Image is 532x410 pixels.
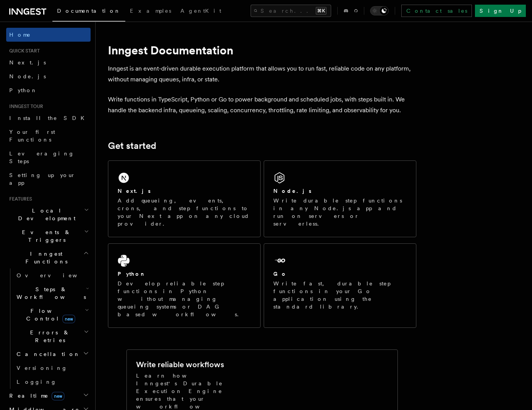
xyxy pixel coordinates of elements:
[6,250,83,265] span: Inngest Functions
[108,243,261,328] a: PythonDevelop reliable step functions in Python without managing queueing systems or DAG based wo...
[6,125,91,147] a: Your first Functions
[118,280,251,318] p: Develop reliable step functions in Python without managing queueing systems or DAG based workflows.
[6,168,91,190] a: Setting up your app
[6,69,91,83] a: Node.js
[6,83,91,97] a: Python
[273,280,407,310] p: Write fast, durable step functions in your Go application using the standard library.
[6,56,91,69] a: Next.js
[17,272,96,278] span: Overview
[17,365,67,371] span: Versioning
[13,282,91,304] button: Steps & Workflows
[180,8,221,14] span: AgentKit
[273,187,311,195] h2: Node.js
[401,5,472,17] a: Contact sales
[52,2,125,22] a: Documentation
[6,111,91,125] a: Install the SDK
[13,304,91,326] button: Flow Controlnew
[6,225,91,247] button: Events & Triggers
[264,160,416,237] a: Node.jsWrite durable step functions in any Node.js app and run on servers or serverless.
[13,329,84,344] span: Errors & Retries
[17,379,57,385] span: Logging
[118,197,251,228] p: Add queueing, events, crons, and step functions to your Next app on any cloud provider.
[108,140,156,151] a: Get started
[475,5,526,17] a: Sign Up
[130,8,171,14] span: Examples
[6,28,91,42] a: Home
[9,150,74,164] span: Leveraging Steps
[370,6,389,15] button: Toggle dark mode
[52,392,64,400] span: new
[13,307,85,322] span: Flow Control
[251,5,331,17] button: Search...⌘K
[118,270,146,278] h2: Python
[6,228,84,244] span: Events & Triggers
[125,2,176,21] a: Examples
[108,43,416,57] h1: Inngest Documentation
[13,326,91,347] button: Errors & Retries
[13,285,86,301] span: Steps & Workflows
[13,350,80,358] span: Cancellation
[6,204,91,225] button: Local Development
[108,63,416,85] p: Inngest is an event-driven durable execution platform that allows you to run fast, reliable code ...
[9,172,76,186] span: Setting up your app
[6,392,64,400] span: Realtime
[6,389,91,403] button: Realtimenew
[13,347,91,361] button: Cancellation
[273,197,407,228] p: Write durable step functions in any Node.js app and run on servers or serverless.
[57,8,121,14] span: Documentation
[9,31,31,39] span: Home
[6,207,84,222] span: Local Development
[9,59,46,66] span: Next.js
[316,7,327,15] kbd: ⌘K
[13,268,91,282] a: Overview
[6,196,32,202] span: Features
[136,359,224,370] h2: Write reliable workflows
[6,147,91,168] a: Leveraging Steps
[108,160,261,237] a: Next.jsAdd queueing, events, crons, and step functions to your Next app on any cloud provider.
[6,268,91,389] div: Inngest Functions
[62,315,75,323] span: new
[6,48,40,54] span: Quick start
[273,270,287,278] h2: Go
[13,375,91,389] a: Logging
[13,361,91,375] a: Versioning
[6,247,91,268] button: Inngest Functions
[9,87,37,93] span: Python
[176,2,226,21] a: AgentKit
[118,187,151,195] h2: Next.js
[9,115,89,121] span: Install the SDK
[9,129,55,143] span: Your first Functions
[9,73,46,79] span: Node.js
[6,103,43,110] span: Inngest tour
[108,94,416,116] p: Write functions in TypeScript, Python or Go to power background and scheduled jobs, with steps bu...
[264,243,416,328] a: GoWrite fast, durable step functions in your Go application using the standard library.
